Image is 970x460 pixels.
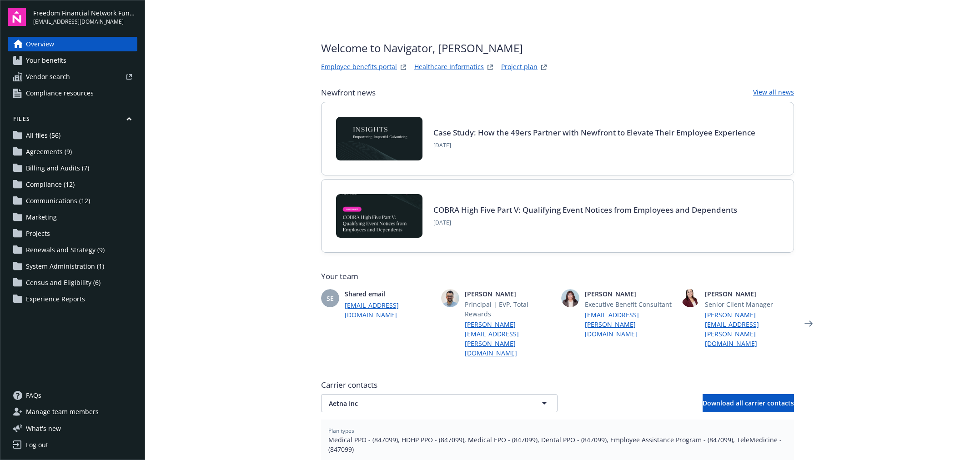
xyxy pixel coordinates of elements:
span: Overview [26,37,54,51]
span: SE [327,294,334,303]
span: Newfront news [321,87,376,98]
span: Your team [321,271,794,282]
span: Experience Reports [26,292,85,306]
span: Renewals and Strategy (9) [26,243,105,257]
a: [EMAIL_ADDRESS][PERSON_NAME][DOMAIN_NAME] [585,310,674,339]
span: All files (56) [26,128,60,143]
a: FAQs [8,388,137,403]
a: All files (56) [8,128,137,143]
a: [EMAIL_ADDRESS][DOMAIN_NAME] [345,300,434,320]
button: What's new [8,424,75,433]
img: photo [561,289,579,307]
div: Log out [26,438,48,452]
span: Projects [26,226,50,241]
span: [PERSON_NAME] [705,289,794,299]
a: Billing and Audits (7) [8,161,137,175]
span: Freedom Financial Network Funding, LLC [33,8,137,18]
a: Communications (12) [8,194,137,208]
span: Executive Benefit Consultant [585,300,674,309]
a: View all news [753,87,794,98]
a: Agreements (9) [8,145,137,159]
span: Download all carrier contacts [703,399,794,407]
button: Freedom Financial Network Funding, LLC[EMAIL_ADDRESS][DOMAIN_NAME] [33,8,137,26]
a: Manage team members [8,405,137,419]
span: Manage team members [26,405,99,419]
a: Compliance (12) [8,177,137,192]
a: Marketing [8,210,137,225]
span: Communications (12) [26,194,90,208]
span: [DATE] [433,219,737,227]
span: [PERSON_NAME] [585,289,674,299]
span: FAQs [26,388,41,403]
img: photo [681,289,699,307]
span: Medical PPO - (847099), HDHP PPO - (847099), Medical EPO - (847099), Dental PPO - (847099), Emplo... [328,435,787,454]
a: Census and Eligibility (6) [8,275,137,290]
a: Healthcare Informatics [414,62,484,73]
a: Experience Reports [8,292,137,306]
span: Aetna Inc [329,399,518,408]
span: Compliance (12) [26,177,75,192]
a: [PERSON_NAME][EMAIL_ADDRESS][PERSON_NAME][DOMAIN_NAME] [705,310,794,348]
a: springbukWebsite [485,62,496,73]
button: Aetna Inc [321,394,558,412]
a: Renewals and Strategy (9) [8,243,137,257]
span: Marketing [26,210,57,225]
span: System Administration (1) [26,259,104,274]
span: Billing and Audits (7) [26,161,89,175]
span: Plan types [328,427,787,435]
span: [PERSON_NAME] [465,289,554,299]
span: [EMAIL_ADDRESS][DOMAIN_NAME] [33,18,137,26]
button: Files [8,115,137,126]
a: Overview [8,37,137,51]
span: Carrier contacts [321,380,794,390]
span: Compliance resources [26,86,94,100]
span: Principal | EVP, Total Rewards [465,300,554,319]
span: Senior Client Manager [705,300,794,309]
span: Vendor search [26,70,70,84]
span: [DATE] [433,141,755,150]
span: Census and Eligibility (6) [26,275,101,290]
img: photo [441,289,459,307]
a: Next [801,316,816,331]
a: Employee benefits portal [321,62,397,73]
a: Your benefits [8,53,137,68]
img: BLOG-Card Image - Compliance - COBRA High Five Pt 5 - 09-11-25.jpg [336,194,422,238]
a: Case Study: How the 49ers Partner with Newfront to Elevate Their Employee Experience [433,127,755,138]
a: Vendor search [8,70,137,84]
a: Projects [8,226,137,241]
a: striveWebsite [398,62,409,73]
a: Compliance resources [8,86,137,100]
a: System Administration (1) [8,259,137,274]
img: navigator-logo.svg [8,8,26,26]
span: Shared email [345,289,434,299]
a: projectPlanWebsite [538,62,549,73]
span: Your benefits [26,53,66,68]
a: [PERSON_NAME][EMAIL_ADDRESS][PERSON_NAME][DOMAIN_NAME] [465,320,554,358]
img: Card Image - INSIGHTS copy.png [336,117,422,160]
a: Project plan [501,62,538,73]
span: What ' s new [26,424,61,433]
a: COBRA High Five Part V: Qualifying Event Notices from Employees and Dependents [433,205,737,215]
button: Download all carrier contacts [703,394,794,412]
span: Welcome to Navigator , [PERSON_NAME] [321,40,549,56]
span: Agreements (9) [26,145,72,159]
